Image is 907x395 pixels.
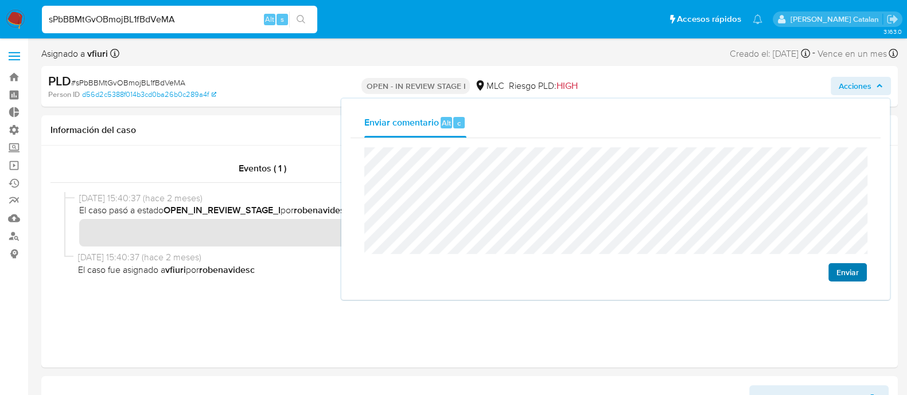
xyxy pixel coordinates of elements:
span: Acciones [839,77,871,95]
button: search-icon [289,11,313,28]
h1: Información del caso [50,124,889,136]
a: Salir [886,13,898,25]
b: Person ID [48,89,80,100]
b: vfiuri [85,47,108,60]
span: Vence en un mes [818,48,887,60]
span: Alt [442,118,451,128]
span: Riesgo PLD: [508,80,577,92]
span: s [281,14,284,25]
button: Enviar [828,263,867,281]
button: Acciones [831,77,891,95]
span: c [457,118,461,128]
span: Enviar [836,264,859,280]
p: rociodaniela.benavidescatalan@mercadolibre.cl [790,14,882,25]
div: Creado el: [DATE] [730,46,810,61]
a: Notificaciones [753,14,762,24]
p: OPEN - IN REVIEW STAGE I [361,78,470,94]
div: MLC [474,80,504,92]
span: # sPbBBMtGvOBmojBL1fBdVeMA [71,77,185,88]
b: PLD [48,72,71,90]
span: HIGH [556,79,577,92]
span: - [812,46,815,61]
input: Buscar usuario o caso... [42,12,317,27]
span: Alt [265,14,274,25]
span: Enviar comentario [364,116,439,129]
span: Asignado a [41,48,108,60]
span: Accesos rápidos [677,13,741,25]
span: Eventos ( 1 ) [239,162,286,175]
a: d56d2c5388f014b3cd0ba26b0c289a4f [82,89,216,100]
